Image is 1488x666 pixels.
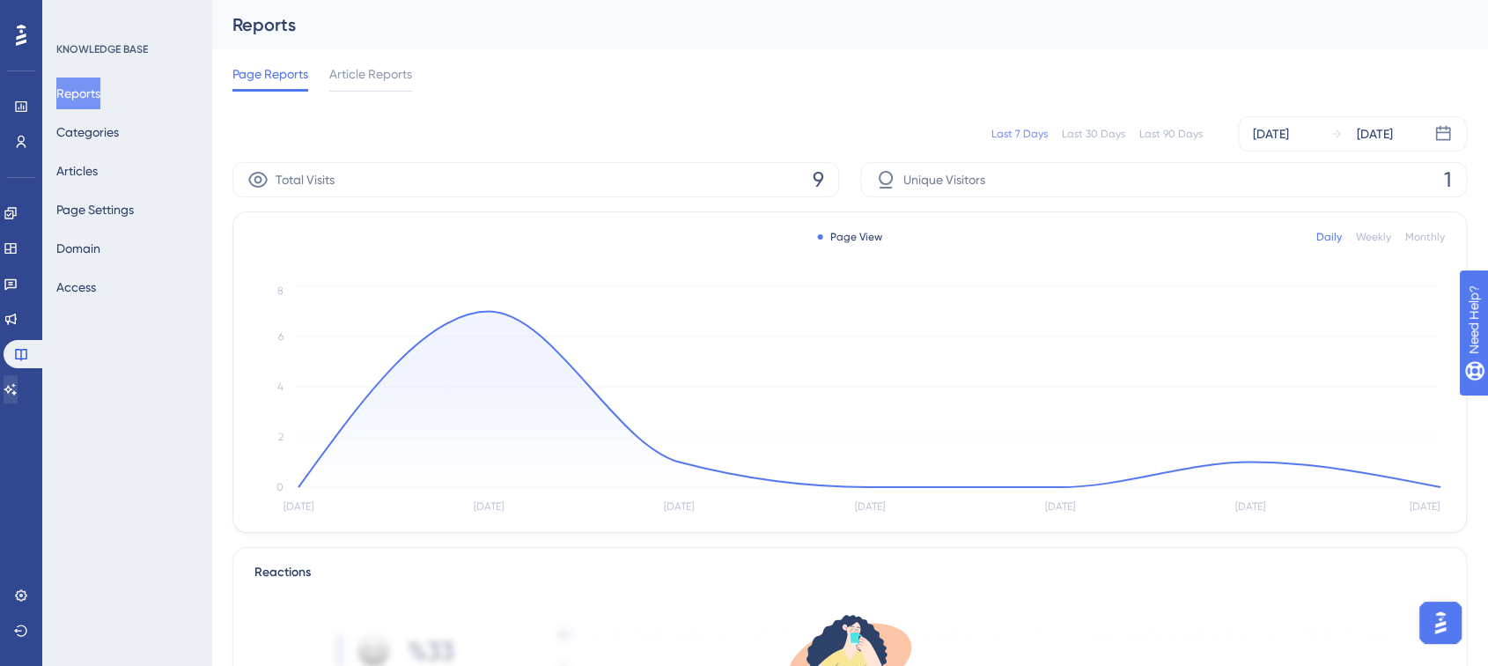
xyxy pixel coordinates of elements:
p: Olá Israel 👋 [35,125,317,155]
img: Profile image for Begum [173,28,208,63]
img: logo [35,37,137,57]
tspan: 0 [276,481,284,493]
span: 9 [813,166,824,194]
iframe: UserGuiding AI Assistant Launcher [1414,596,1467,649]
div: Reports [232,12,1423,37]
tspan: 4 [277,381,284,393]
div: [DATE] [1357,123,1393,144]
div: Last 30 Days [1062,127,1125,141]
div: Weekly [1356,230,1391,244]
button: Articles [56,155,98,187]
tspan: [DATE] [1045,500,1075,513]
div: KNOWLEDGE BASE [56,42,148,56]
div: Diênifer [78,296,127,314]
div: Mensagem recente [36,252,316,270]
div: [DATE] [1253,123,1289,144]
span: Unique Visitors [903,169,985,190]
span: Article Reports [329,63,412,85]
span: Total Visits [276,169,335,190]
tspan: [DATE] [1410,500,1440,513]
span: Need Help? [41,4,110,26]
button: Access [56,271,96,303]
div: Page View [818,230,882,244]
img: Profile image for Diênifer [206,28,241,63]
p: Como podemos ajudar? [35,155,317,215]
tspan: [DATE] [284,500,313,513]
div: Envie-nos uma mensagem [18,338,335,387]
div: Mensagem recenteProfile image for DiêniferO segmento "Somente Eu" depende do armazenamento local ... [18,237,335,329]
div: Profile image for Hakan [239,28,275,63]
span: 1 [1444,166,1452,194]
div: Last 90 Days [1139,127,1203,141]
tspan: [DATE] [664,500,694,513]
div: Last 7 Days [991,127,1048,141]
span: Page Reports [232,63,308,85]
tspan: [DATE] [1235,500,1265,513]
button: Categories [56,116,119,148]
div: Monthly [1405,230,1445,244]
button: Domain [56,233,100,264]
div: Reactions [254,562,1445,583]
span: Início [70,594,107,606]
button: Mensagens [176,550,352,620]
div: • Há 20h [130,296,182,314]
div: Fechar [303,28,335,60]
tspan: [DATE] [855,500,885,513]
div: Envie-nos uma mensagem [36,353,294,372]
button: Page Settings [56,194,134,226]
tspan: [DATE] [474,500,504,513]
tspan: 6 [278,330,284,343]
tspan: 2 [278,431,284,443]
div: Daily [1316,230,1342,244]
img: Profile image for Diênifer [36,278,71,314]
span: Mensagens [229,594,298,606]
tspan: 8 [277,285,284,297]
button: Reports [56,78,100,109]
div: Profile image for DiêniferO segmento "Somente Eu" depende do armazenamento local do seu navegador... [18,263,334,329]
